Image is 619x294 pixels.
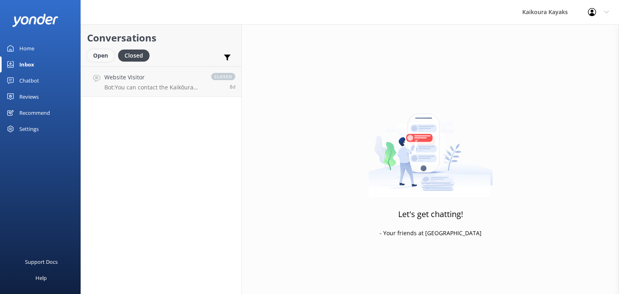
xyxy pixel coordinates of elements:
[19,121,39,137] div: Settings
[19,56,34,72] div: Inbox
[81,66,241,97] a: Website VisitorBot:You can contact the Kaikōura Kayaks team at [PHONE_NUMBER], or by emailing [EM...
[25,254,58,270] div: Support Docs
[104,73,203,82] h4: Website Visitor
[87,51,118,60] a: Open
[380,229,482,238] p: - Your friends at [GEOGRAPHIC_DATA]
[87,30,235,46] h2: Conversations
[118,51,154,60] a: Closed
[19,72,39,89] div: Chatbot
[12,14,58,27] img: yonder-white-logo.png
[19,89,39,105] div: Reviews
[230,83,235,90] span: Aug 28 2025 06:43am (UTC +12:00) Pacific/Auckland
[211,73,235,80] span: closed
[368,97,493,197] img: artwork of a man stealing a conversation from at giant smartphone
[104,84,203,91] p: Bot: You can contact the Kaikōura Kayaks team at [PHONE_NUMBER], or by emailing [EMAIL_ADDRESS][D...
[118,50,150,62] div: Closed
[87,50,114,62] div: Open
[35,270,47,286] div: Help
[19,40,34,56] div: Home
[398,208,463,221] h3: Let's get chatting!
[19,105,50,121] div: Recommend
